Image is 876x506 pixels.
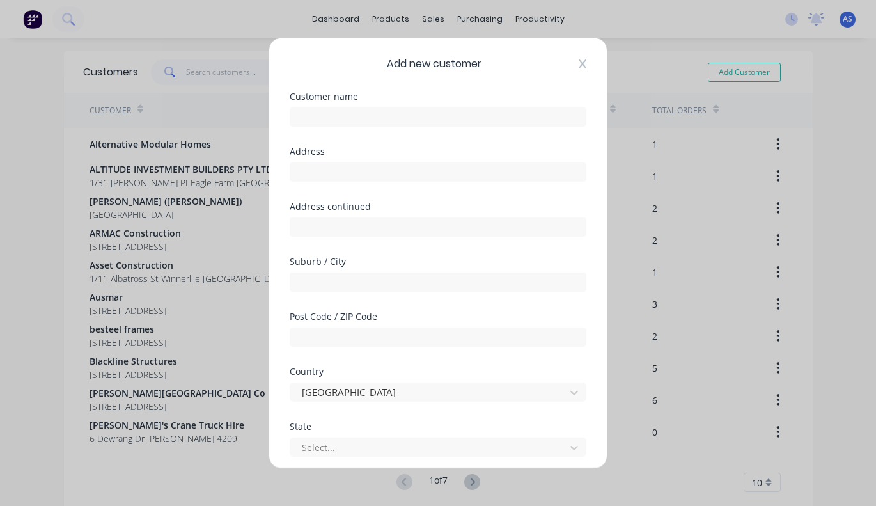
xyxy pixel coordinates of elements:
[290,367,586,376] div: Country
[290,422,586,431] div: State
[290,312,586,320] div: Post Code / ZIP Code
[387,56,481,71] span: Add new customer
[290,257,586,265] div: Suburb / City
[290,91,586,100] div: Customer name
[290,146,586,155] div: Address
[290,202,586,210] div: Address continued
